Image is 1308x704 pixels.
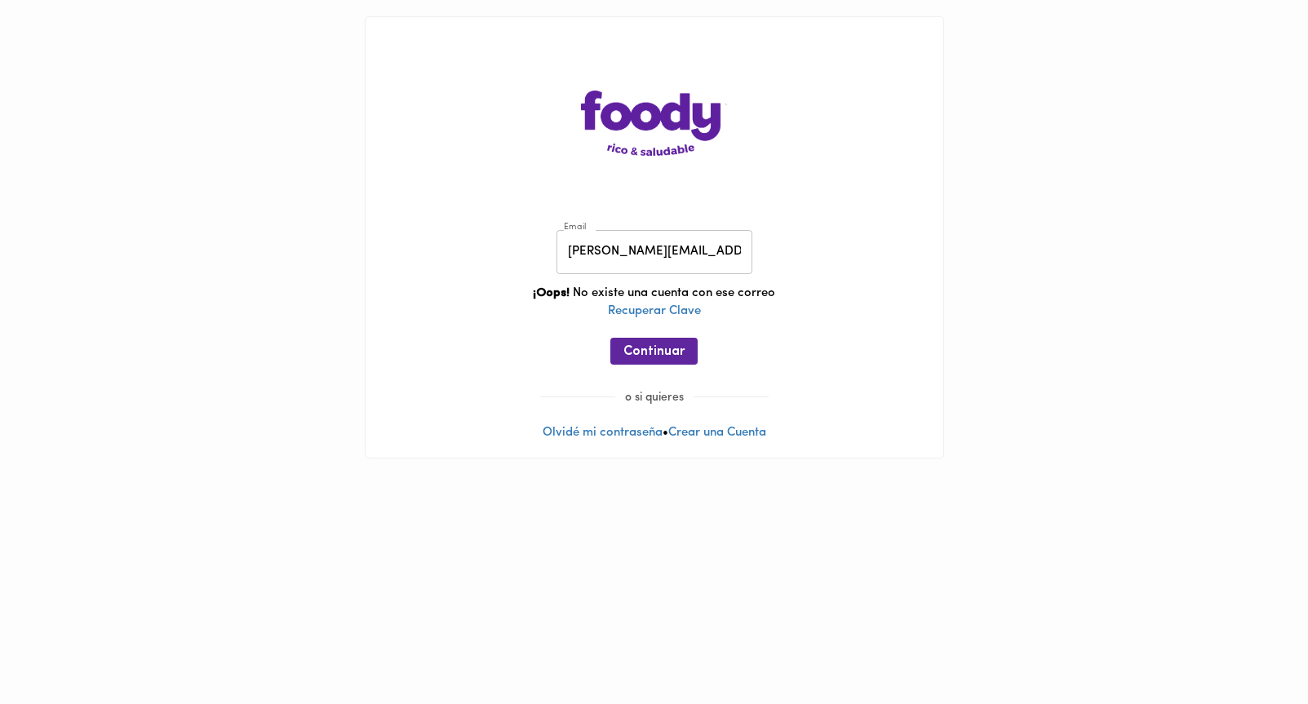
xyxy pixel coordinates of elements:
span: o si quieres [615,392,694,404]
a: Crear una Cuenta [668,427,766,439]
a: Recuperar Clave [608,305,701,317]
div: • [366,17,943,458]
img: logo-main-page.png [581,91,728,156]
span: Continuar [623,344,685,360]
button: Continuar [610,338,698,365]
b: ¡Oops! [533,287,570,299]
iframe: Messagebird Livechat Widget [1213,609,1292,688]
div: No existe una cuenta con ese correo [382,285,927,337]
input: pepitoperez@gmail.com [556,230,752,275]
a: Olvidé mi contraseña [543,427,663,439]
